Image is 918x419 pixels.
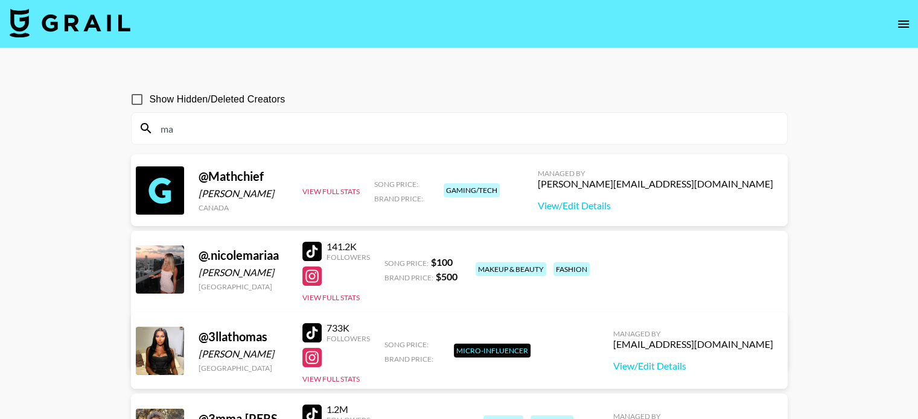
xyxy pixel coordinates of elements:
div: [PERSON_NAME] [199,266,288,279]
div: Canada [199,203,288,212]
div: fashion [553,262,590,276]
div: Managed By [613,329,773,338]
div: [PERSON_NAME] [199,187,288,200]
div: Micro-Influencer [454,344,531,358]
div: 1.2M [327,403,370,415]
div: gaming/tech [444,183,500,197]
button: open drawer [891,12,916,36]
div: @ .nicolemariaa [199,248,288,263]
span: Song Price: [374,180,418,189]
img: Grail Talent [10,8,130,37]
input: Search by User Name [153,119,780,138]
span: Song Price: [384,340,429,349]
div: [PERSON_NAME] [199,348,288,360]
span: Show Hidden/Deleted Creators [150,92,285,107]
button: View Full Stats [302,293,360,302]
div: Followers [327,334,370,343]
div: 733K [327,322,370,334]
div: [GEOGRAPHIC_DATA] [199,282,288,291]
div: 141.2K [327,241,370,253]
div: Followers [327,253,370,262]
div: makeup & beauty [476,262,546,276]
div: @ 3llathomas [199,329,288,344]
button: View Full Stats [302,187,360,196]
button: View Full Stats [302,374,360,383]
span: Brand Price: [384,354,433,364]
div: [GEOGRAPHIC_DATA] [199,364,288,373]
span: Song Price: [384,259,429,268]
div: [EMAIL_ADDRESS][DOMAIN_NAME] [613,338,773,350]
div: @ Mathchief [199,169,288,184]
strong: $ 100 [431,256,453,268]
span: Brand Price: [384,273,433,282]
strong: $ 500 [436,271,457,282]
span: Brand Price: [374,194,423,203]
div: [PERSON_NAME][EMAIL_ADDRESS][DOMAIN_NAME] [538,178,773,190]
div: Managed By [538,169,773,178]
a: View/Edit Details [538,200,773,212]
a: View/Edit Details [613,360,773,372]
